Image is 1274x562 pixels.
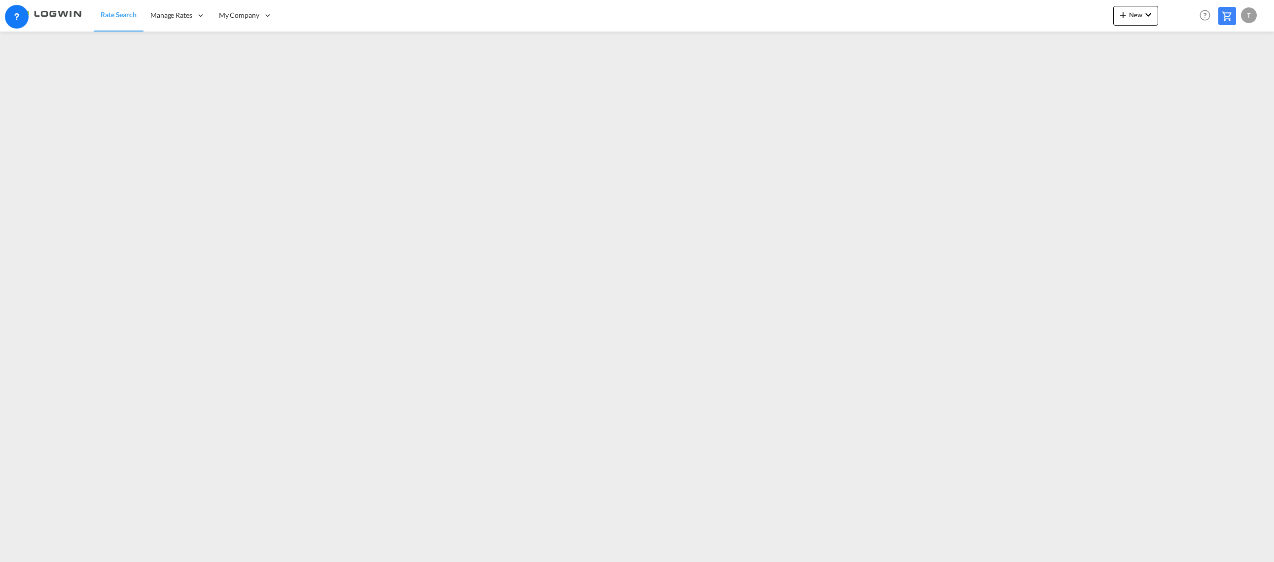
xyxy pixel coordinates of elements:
[101,10,137,19] span: Rate Search
[1197,7,1218,25] div: Help
[1117,11,1154,19] span: New
[1113,6,1158,26] button: icon-plus 400-fgNewicon-chevron-down
[1241,7,1257,23] div: T
[1197,7,1213,24] span: Help
[1142,9,1154,21] md-icon: icon-chevron-down
[1117,9,1129,21] md-icon: icon-plus 400-fg
[150,10,192,20] span: Manage Rates
[15,4,81,27] img: 2761ae10d95411efa20a1f5e0282d2d7.png
[219,10,259,20] span: My Company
